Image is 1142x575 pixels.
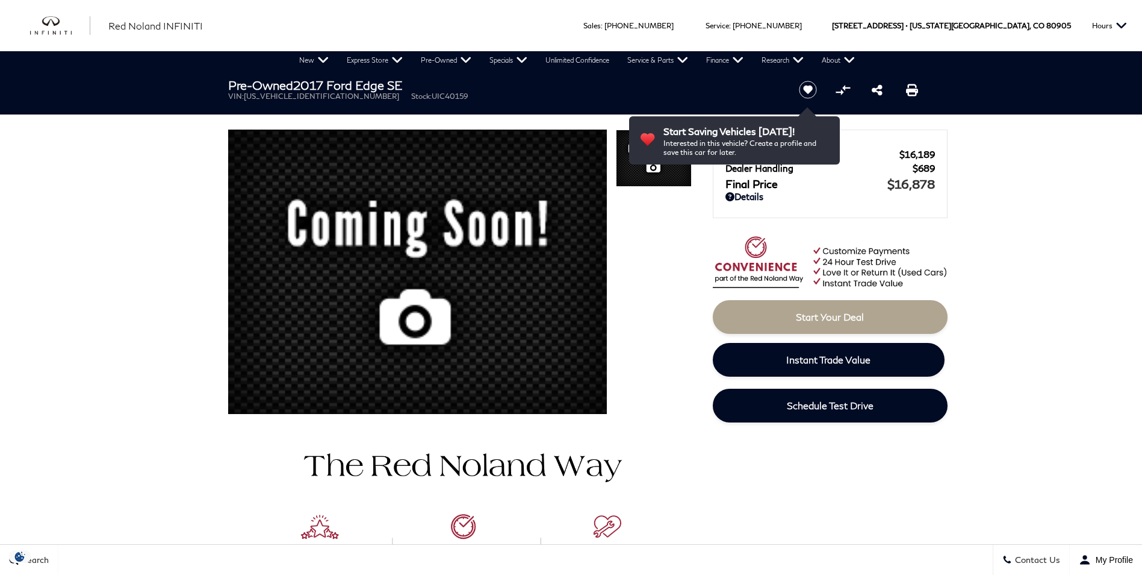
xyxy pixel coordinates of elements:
[6,550,34,563] img: Opt-Out Icon
[796,311,864,322] span: Start Your Deal
[616,130,692,188] img: Used 2017 Ingot Silver Ford SE image 1
[1091,555,1133,565] span: My Profile
[697,51,753,69] a: Finance
[753,51,813,69] a: Research
[338,51,412,69] a: Express Store
[725,149,899,160] span: Red Noland Price
[813,51,864,69] a: About
[834,81,852,99] button: Compare Vehicle
[706,21,729,30] span: Service
[1012,555,1060,565] span: Contact Us
[906,83,918,97] a: Print this Pre-Owned 2017 Ford Edge SE
[30,16,90,36] img: INFINITI
[583,21,601,30] span: Sales
[480,51,536,69] a: Specials
[228,78,293,92] strong: Pre-Owned
[913,163,935,174] span: $689
[713,343,945,377] a: Instant Trade Value
[601,21,603,30] span: :
[733,21,802,30] a: [PHONE_NUMBER]
[872,83,883,97] a: Share this Pre-Owned 2017 Ford Edge SE
[228,92,244,101] span: VIN:
[108,20,203,31] span: Red Noland INFINITI
[725,177,935,191] a: Final Price $16,878
[795,80,821,99] button: Save vehicle
[832,21,1071,30] a: [STREET_ADDRESS] • [US_STATE][GEOGRAPHIC_DATA], CO 80905
[725,163,913,174] span: Dealer Handling
[786,354,870,365] span: Instant Trade Value
[412,51,480,69] a: Pre-Owned
[713,300,948,334] a: Start Your Deal
[1070,545,1142,575] button: Open user profile menu
[787,400,874,411] span: Schedule Test Drive
[19,555,49,565] span: Search
[536,51,618,69] a: Unlimited Confidence
[725,163,935,174] a: Dealer Handling $689
[725,191,935,202] a: Details
[604,21,674,30] a: [PHONE_NUMBER]
[108,19,203,33] a: Red Noland INFINITI
[244,92,399,101] span: [US_VEHICLE_IDENTIFICATION_NUMBER]
[228,78,779,92] h1: 2017 Ford Edge SE
[290,51,338,69] a: New
[30,16,90,36] a: infiniti
[618,51,697,69] a: Service & Parts
[725,177,887,190] span: Final Price
[228,130,607,422] img: Used 2017 Ingot Silver Ford SE image 1
[290,51,864,69] nav: Main Navigation
[713,389,948,423] a: Schedule Test Drive
[887,177,935,191] span: $16,878
[6,550,34,563] section: Click to Open Cookie Consent Modal
[725,149,935,160] a: Red Noland Price $16,189
[432,92,468,101] span: UIC40159
[899,149,935,160] span: $16,189
[729,21,731,30] span: :
[411,92,432,101] span: Stock:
